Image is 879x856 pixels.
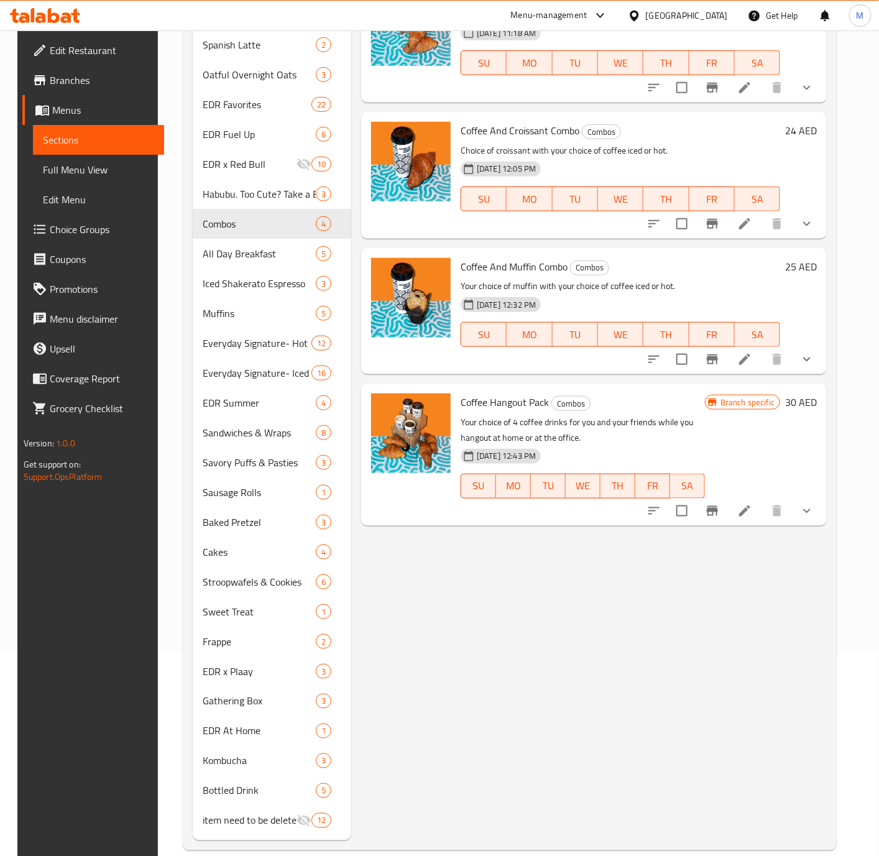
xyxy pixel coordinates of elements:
svg: Show Choices [799,504,814,518]
span: Grocery Checklist [50,401,154,416]
div: Combos [570,260,609,275]
button: MO [507,50,552,75]
span: SA [740,54,775,72]
div: All Day Breakfast [203,246,316,261]
a: Menus [22,95,164,125]
span: 3 [316,517,331,528]
span: Everyday Signature- Hot [203,336,311,351]
span: Savory Puffs & Pasties [203,455,316,470]
button: SU [461,186,507,211]
div: item need to be deleted ( Migrated before) [203,813,297,828]
a: Full Menu View [33,155,164,185]
p: Choice of croissant with your choice of coffee iced or hot. [461,143,780,159]
button: SA [735,322,780,347]
div: Habubu. Too Cute? Take a Bite!3 [193,179,351,209]
span: 4 [316,546,331,558]
a: Sections [33,125,164,155]
span: FR [694,54,730,72]
div: item need to be deleted ( Migrated before)12 [193,806,351,835]
div: Spanish Latte [203,37,316,52]
span: TH [648,190,684,208]
div: Everyday Signature- Hot12 [193,328,351,358]
span: Full Menu View [43,162,154,177]
a: Coupons [22,244,164,274]
button: SA [670,474,705,499]
div: items [311,813,331,828]
button: WE [598,50,643,75]
span: Sandwiches & Wraps [203,425,316,440]
span: 5 [316,308,331,320]
a: Grocery Checklist [22,393,164,423]
div: Gathering Box [203,694,316,709]
span: Sections [43,132,154,147]
button: sort-choices [639,73,669,103]
span: TH [605,477,630,495]
a: Edit Restaurant [22,35,164,65]
span: Kombucha [203,753,316,768]
button: FR [689,322,735,347]
button: TH [643,186,689,211]
span: EDR Favorites [203,97,311,112]
button: show more [792,344,822,374]
span: Branches [50,73,154,88]
div: Sausage Rolls1 [193,477,351,507]
button: SA [735,186,780,211]
div: Cakes [203,545,316,559]
a: Branches [22,65,164,95]
div: items [316,574,331,589]
div: Cakes4 [193,537,351,567]
span: 12 [312,338,331,349]
button: MO [496,474,531,499]
span: WE [603,326,638,344]
span: EDR Fuel Up [203,127,316,142]
span: Oatful Overnight Oats [203,67,316,82]
div: items [311,157,331,172]
span: Upsell [50,341,154,356]
div: EDR Summer [203,395,316,410]
span: 16 [312,367,331,379]
span: 5 [316,248,331,260]
div: items [316,724,331,739]
span: TU [558,326,593,344]
span: Coffee Hangout Pack [461,393,549,412]
div: items [316,37,331,52]
div: EDR x Plaay3 [193,656,351,686]
button: TH [643,322,689,347]
a: Promotions [22,274,164,304]
img: Coffee And Muffin Combo [371,258,451,338]
div: Gathering Box3 [193,686,351,716]
div: items [316,455,331,470]
p: Your choice of muffin with your choice of coffee iced or hot. [461,278,780,294]
div: Combos4 [193,209,351,239]
div: All Day Breakfast5 [193,239,351,269]
div: items [311,336,331,351]
span: SU [466,326,502,344]
span: EDR At Home [203,724,316,739]
div: [GEOGRAPHIC_DATA] [646,9,728,22]
span: MO [512,326,547,344]
span: Frappe [203,634,316,649]
span: SA [740,326,775,344]
span: TH [648,326,684,344]
span: Choice Groups [50,222,154,237]
span: Baked Pretzel [203,515,316,530]
button: WE [598,322,643,347]
span: WE [603,190,638,208]
span: 22 [312,99,331,111]
span: EDR x Red Bull [203,157,297,172]
button: show more [792,496,822,526]
span: 1.0.0 [56,435,75,451]
span: WE [571,477,596,495]
a: Edit menu item [737,80,752,95]
svg: Show Choices [799,216,814,231]
svg: Show Choices [799,80,814,95]
span: Coupons [50,252,154,267]
a: Coverage Report [22,364,164,393]
span: MO [512,54,547,72]
div: items [316,127,331,142]
div: items [316,186,331,201]
span: MO [501,477,526,495]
